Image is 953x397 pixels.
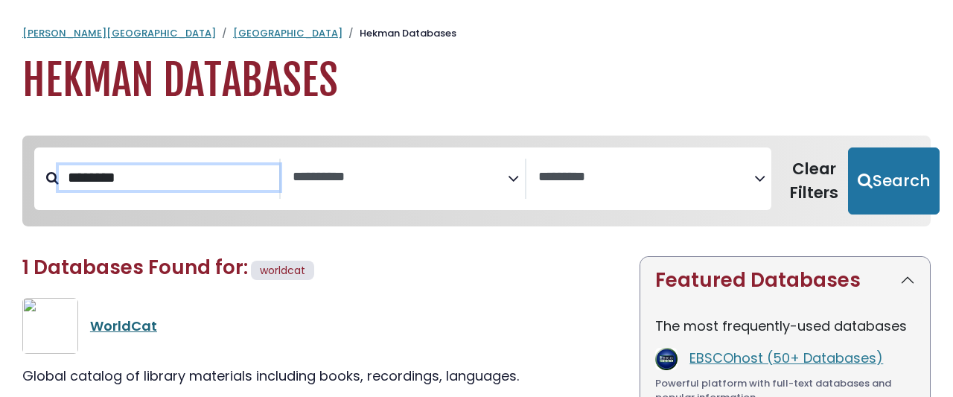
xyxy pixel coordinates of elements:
[59,165,279,190] input: Search database by title or keyword
[342,26,456,41] li: Hekman Databases
[538,170,754,185] textarea: Search
[22,26,216,40] a: [PERSON_NAME][GEOGRAPHIC_DATA]
[848,147,940,215] button: Submit for Search Results
[293,170,509,185] textarea: Search
[655,316,915,336] p: The most frequently-used databases
[260,263,305,278] span: worldcat
[22,26,931,41] nav: breadcrumb
[640,257,930,304] button: Featured Databases
[780,147,848,215] button: Clear Filters
[233,26,342,40] a: [GEOGRAPHIC_DATA]
[22,56,931,106] h1: Hekman Databases
[689,349,883,367] a: EBSCOhost (50+ Databases)
[22,366,622,386] div: Global catalog of library materials including books, recordings, languages.
[22,136,931,226] nav: Search filters
[90,317,157,335] a: WorldCat
[22,254,248,281] span: 1 Databases Found for:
